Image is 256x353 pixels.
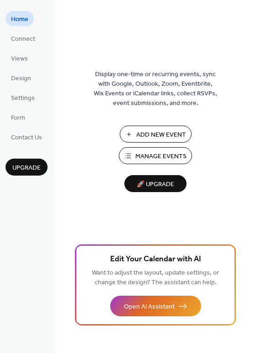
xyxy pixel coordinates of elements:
[94,70,217,108] span: Display one-time or recurring events, sync with Google, Outlook, Zoom, Eventbrite, Wix Events or ...
[11,113,25,123] span: Form
[12,163,41,173] span: Upgrade
[5,11,34,26] a: Home
[119,147,192,164] button: Manage Events
[5,159,48,176] button: Upgrade
[11,74,31,83] span: Design
[124,302,175,312] span: Open AI Assistant
[5,31,41,46] a: Connect
[136,130,186,140] span: Add New Event
[5,129,48,144] a: Contact Us
[5,50,33,66] a: Views
[92,267,219,289] span: Want to adjust the layout, update settings, or change the design? The assistant can help.
[135,152,187,161] span: Manage Events
[130,178,181,191] span: 🚀 Upgrade
[110,253,201,266] span: Edit Your Calendar with AI
[11,34,35,44] span: Connect
[5,90,40,105] a: Settings
[11,15,28,24] span: Home
[120,126,192,143] button: Add New Event
[5,70,37,85] a: Design
[110,296,201,316] button: Open AI Assistant
[11,133,42,143] span: Contact Us
[11,54,28,64] span: Views
[5,110,31,125] a: Form
[11,94,35,103] span: Settings
[124,175,187,192] button: 🚀 Upgrade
